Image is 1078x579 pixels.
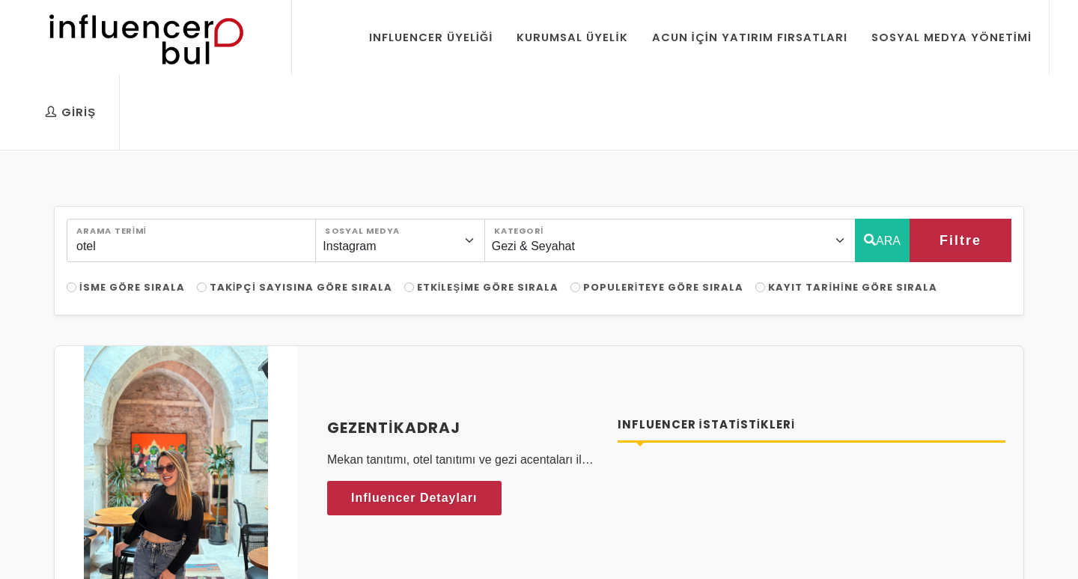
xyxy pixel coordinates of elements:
input: Etkileşime Göre Sırala [404,282,414,292]
input: Kayıt Tarihine Göre Sırala [755,282,765,292]
span: Takipçi Sayısına Göre Sırala [210,280,392,294]
a: Giriş [34,75,107,150]
button: Filtre [910,219,1011,262]
input: Search.. [67,219,316,262]
a: Influencer Detayları [327,481,502,515]
input: Takipçi Sayısına Göre Sırala [197,282,207,292]
p: Mekan tanıtımı, otel tanıtımı ve gezi acentaları ile çalışmalarımı, edindiğim tecrübeleri samimi ... [327,451,600,469]
h4: Influencer İstatistikleri [618,416,1006,434]
div: Acun İçin Yatırım Fırsatları [652,29,847,46]
div: Giriş [45,104,96,121]
span: Kayıt Tarihine Göre Sırala [768,280,937,294]
span: Populeriteye Göre Sırala [583,280,744,294]
span: Influencer Detayları [351,487,478,509]
button: ARA [855,219,910,262]
span: İsme Göre Sırala [79,280,185,294]
input: İsme Göre Sırala [67,282,76,292]
div: Sosyal Medya Yönetimi [871,29,1032,46]
div: Influencer Üyeliği [369,29,493,46]
input: Populeriteye Göre Sırala [570,282,580,292]
div: Kurumsal Üyelik [517,29,627,46]
span: Etkileşime Göre Sırala [417,280,558,294]
a: gezentikadraj [327,416,600,439]
span: Filtre [940,228,981,253]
